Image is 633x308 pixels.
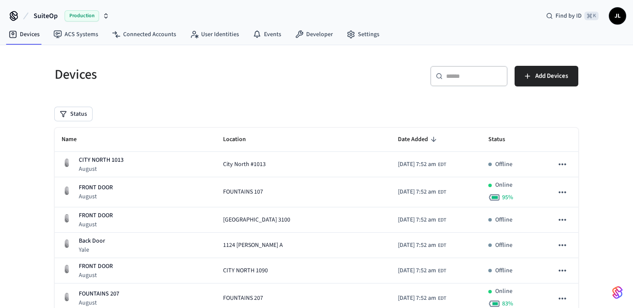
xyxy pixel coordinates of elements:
[223,188,263,197] span: FOUNTAINS 107
[612,286,623,299] img: SeamLogoGradient.69752ec5.svg
[495,160,512,169] p: Offline
[79,290,119,299] p: FOUNTAINS 207
[79,192,113,201] p: August
[223,294,263,303] span: FOUNTAINS 207
[34,11,58,21] span: SuiteOp
[55,66,311,83] h5: Devices
[79,220,113,229] p: August
[62,157,72,168] img: August Wifi Smart Lock 3rd Gen, Silver, Front
[495,266,512,275] p: Offline
[79,271,113,280] p: August
[502,193,513,202] span: 95 %
[79,262,113,271] p: FRONT DOOR
[288,27,340,42] a: Developer
[495,241,512,250] p: Offline
[398,294,436,303] span: [DATE] 7:52 am
[502,299,513,308] span: 83 %
[398,188,436,197] span: [DATE] 7:52 am
[223,241,283,250] span: 1124 [PERSON_NAME] A
[438,216,446,224] span: EDT
[62,133,88,146] span: Name
[398,266,436,275] span: [DATE] 7:52 am
[515,66,578,86] button: Add Devices
[495,287,512,296] p: Online
[79,211,113,220] p: FRONT DOOR
[183,27,246,42] a: User Identities
[539,8,605,24] div: Find by ID⌘ K
[535,71,568,82] span: Add Devices
[79,156,124,165] p: CITY NORTH 1013
[438,161,446,169] span: EDT
[223,133,257,146] span: Location
[223,160,266,169] span: City North #1013
[79,165,124,173] p: August
[488,133,516,146] span: Status
[62,185,72,196] img: August Wifi Smart Lock 3rd Gen, Silver, Front
[79,183,113,192] p: FRONT DOOR
[79,237,105,246] p: Back Door
[62,238,72,249] img: August Wifi Smart Lock 3rd Gen, Silver, Front
[105,27,183,42] a: Connected Accounts
[223,216,290,225] span: [GEOGRAPHIC_DATA] 3100
[495,181,512,190] p: Online
[495,216,512,225] p: Offline
[79,246,105,254] p: Yale
[340,27,386,42] a: Settings
[62,213,72,223] img: August Wifi Smart Lock 3rd Gen, Silver, Front
[398,160,446,169] div: America/New_York
[47,27,105,42] a: ACS Systems
[65,10,99,22] span: Production
[398,241,446,250] div: America/New_York
[555,12,582,20] span: Find by ID
[610,8,625,24] span: JL
[79,299,119,307] p: August
[398,160,436,169] span: [DATE] 7:52 am
[398,266,446,275] div: America/New_York
[438,267,446,275] span: EDT
[223,266,268,275] span: CITY NORTH 1090
[398,188,446,197] div: America/New_York
[398,216,446,225] div: America/New_York
[55,107,92,121] button: Status
[2,27,47,42] a: Devices
[62,264,72,274] img: August Wifi Smart Lock 3rd Gen, Silver, Front
[609,7,626,25] button: JL
[438,295,446,302] span: EDT
[584,12,599,20] span: ⌘ K
[62,292,72,302] img: August Wifi Smart Lock 3rd Gen, Silver, Front
[398,216,436,225] span: [DATE] 7:52 am
[398,241,436,250] span: [DATE] 7:52 am
[246,27,288,42] a: Events
[438,242,446,249] span: EDT
[398,133,439,146] span: Date Added
[438,188,446,196] span: EDT
[398,294,446,303] div: America/New_York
